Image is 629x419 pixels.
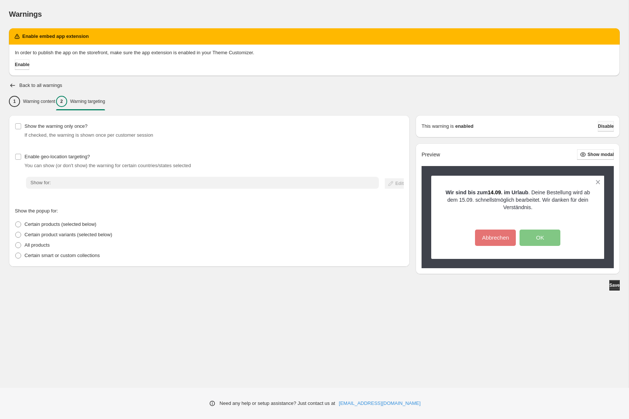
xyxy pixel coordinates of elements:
h2: Preview [422,152,440,158]
span: 14.09 [488,189,501,195]
p: Certain smart or custom collections [24,252,100,259]
button: Disable [598,121,614,131]
button: 1Warning content [9,94,55,109]
button: Enable [15,59,29,70]
p: In order to publish the app on the storefront, make sure the app extension is enabled in your The... [15,49,614,56]
h2: Enable embed app extension [22,33,89,40]
a: [EMAIL_ADDRESS][DOMAIN_NAME] [339,400,420,407]
span: Disable [598,123,614,129]
button: Abbrechen [475,230,516,246]
p: Warning targeting [70,98,105,104]
span: You can show (or don't show) the warning for certain countries/states selected [24,163,191,168]
span: If checked, the warning is shown once per customer session [24,132,153,138]
p: All products [24,241,50,249]
div: 2 [56,96,67,107]
span: Show for: [30,180,51,185]
p: This warning is [422,123,454,130]
span: Show the popup for: [15,208,58,214]
button: Show modal [577,149,614,160]
span: Enable [15,62,29,68]
span: Save [609,282,620,288]
button: Save [609,280,620,290]
span: Warnings [9,10,42,18]
button: OK [520,230,560,246]
div: 1 [9,96,20,107]
strong: enabled [455,123,474,130]
p: Warning content [23,98,55,104]
span: Enable geo-location targeting? [24,154,90,159]
span: Certain product variants (selected below) [24,232,112,237]
strong: Wir sind bis zum . im Urlaub [446,189,528,195]
span: Show modal [587,152,614,157]
h2: Back to all warnings [19,82,62,88]
span: Certain products (selected below) [24,221,96,227]
span: Show the warning only once? [24,123,88,129]
button: 2Warning targeting [56,94,105,109]
p: . Deine Bestellung wird ab dem 15.09. schnellstmöglich bearbeitet. Wir danken für dein Verständnis. [444,189,592,211]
